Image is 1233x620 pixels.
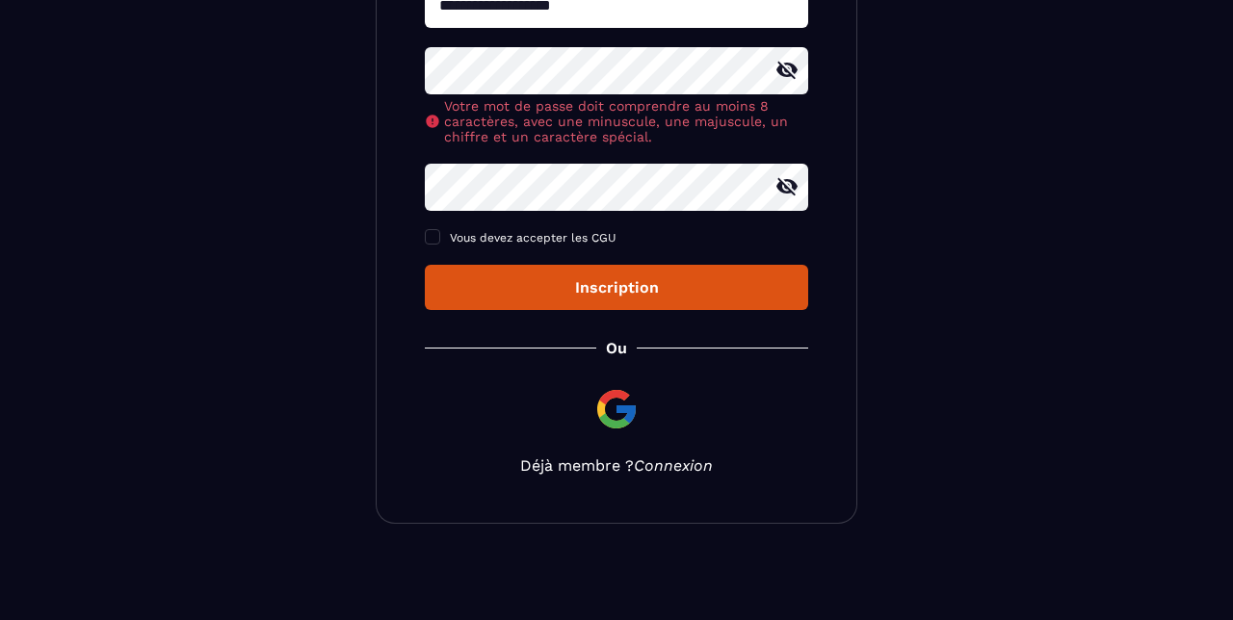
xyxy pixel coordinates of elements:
[593,386,640,432] img: google
[634,456,713,475] a: Connexion
[450,231,616,245] span: Vous devez accepter les CGU
[444,98,808,144] span: Votre mot de passe doit comprendre au moins 8 caractères, avec une minuscule, une majuscule, un c...
[425,456,808,475] p: Déjà membre ?
[440,278,793,297] div: Inscription
[425,265,808,310] button: Inscription
[606,339,627,357] p: Ou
